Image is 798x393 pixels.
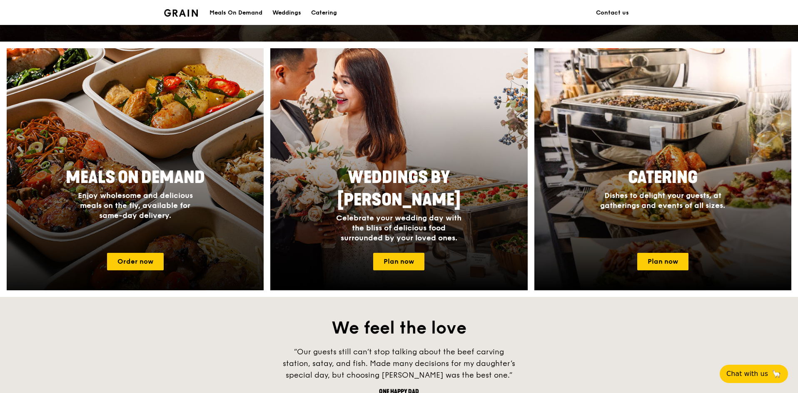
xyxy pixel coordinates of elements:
a: Meals On DemandEnjoy wholesome and delicious meals on the fly, available for same-day delivery.Or... [7,48,264,290]
a: Order now [107,253,164,270]
a: Plan now [637,253,688,270]
a: Weddings [267,0,306,25]
div: “Our guests still can’t stop talking about the beef carving station, satay, and fish. Made many d... [274,346,524,381]
span: 🦙 [771,369,781,379]
div: Meals On Demand [209,0,262,25]
img: weddings-card.4f3003b8.jpg [270,48,527,290]
span: Catering [628,168,698,188]
a: Catering [306,0,342,25]
img: Grain [164,9,198,17]
a: Contact us [591,0,634,25]
button: Chat with us🦙 [720,365,788,383]
img: catering-card.e1cfaf3e.jpg [534,48,791,290]
div: Weddings [272,0,301,25]
div: Catering [311,0,337,25]
a: CateringDishes to delight your guests, at gatherings and events of all sizes.Plan now [534,48,791,290]
span: Weddings by [PERSON_NAME] [337,168,461,210]
span: Enjoy wholesome and delicious meals on the fly, available for same-day delivery. [78,191,193,220]
span: Dishes to delight your guests, at gatherings and events of all sizes. [600,191,725,210]
span: Celebrate your wedding day with the bliss of delicious food surrounded by your loved ones. [336,213,461,242]
span: Chat with us [726,369,768,379]
a: Plan now [373,253,424,270]
a: Weddings by [PERSON_NAME]Celebrate your wedding day with the bliss of delicious food surrounded b... [270,48,527,290]
span: Meals On Demand [66,168,205,188]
